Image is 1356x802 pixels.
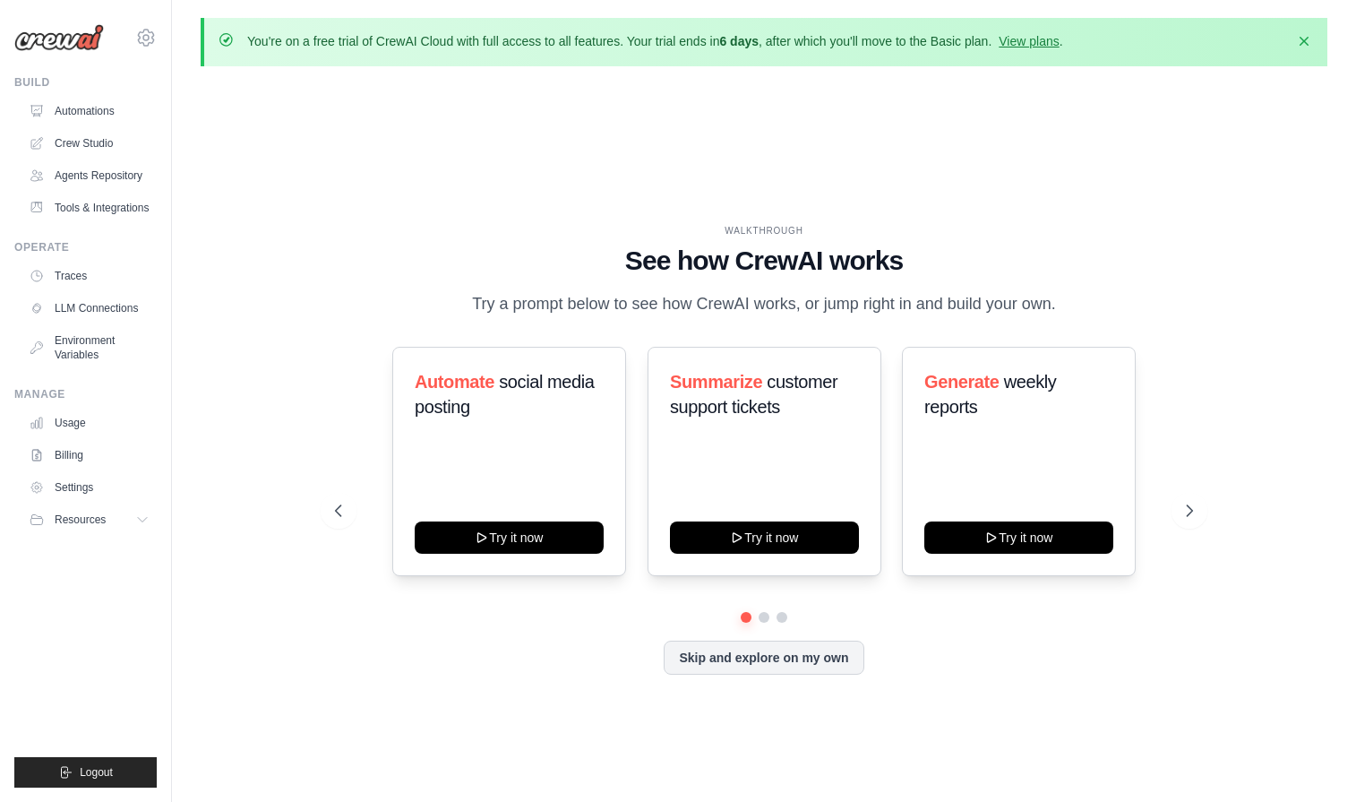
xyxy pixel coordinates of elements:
[21,194,157,222] a: Tools & Integrations
[999,34,1059,48] a: View plans
[335,245,1193,277] h1: See how CrewAI works
[14,240,157,254] div: Operate
[14,387,157,401] div: Manage
[21,473,157,502] a: Settings
[21,505,157,534] button: Resources
[924,372,1056,417] span: weekly reports
[335,224,1193,237] div: WALKTHROUGH
[21,161,157,190] a: Agents Repository
[670,372,837,417] span: customer support tickets
[415,522,604,554] button: Try it now
[21,409,157,437] a: Usage
[80,765,113,780] span: Logout
[670,522,859,554] button: Try it now
[21,294,157,323] a: LLM Connections
[664,641,863,675] button: Skip and explore on my own
[14,24,104,51] img: Logo
[719,34,759,48] strong: 6 days
[21,326,157,369] a: Environment Variables
[21,97,157,125] a: Automations
[924,372,1000,392] span: Generate
[415,372,494,392] span: Automate
[247,32,1063,50] p: You're on a free trial of CrewAI Cloud with full access to all features. Your trial ends in , aft...
[14,757,157,788] button: Logout
[463,291,1065,317] p: Try a prompt below to see how CrewAI works, or jump right in and build your own.
[670,372,762,392] span: Summarize
[21,262,157,290] a: Traces
[21,129,157,158] a: Crew Studio
[21,441,157,470] a: Billing
[14,75,157,90] div: Build
[55,513,106,527] span: Resources
[415,372,595,417] span: social media posting
[924,522,1113,554] button: Try it now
